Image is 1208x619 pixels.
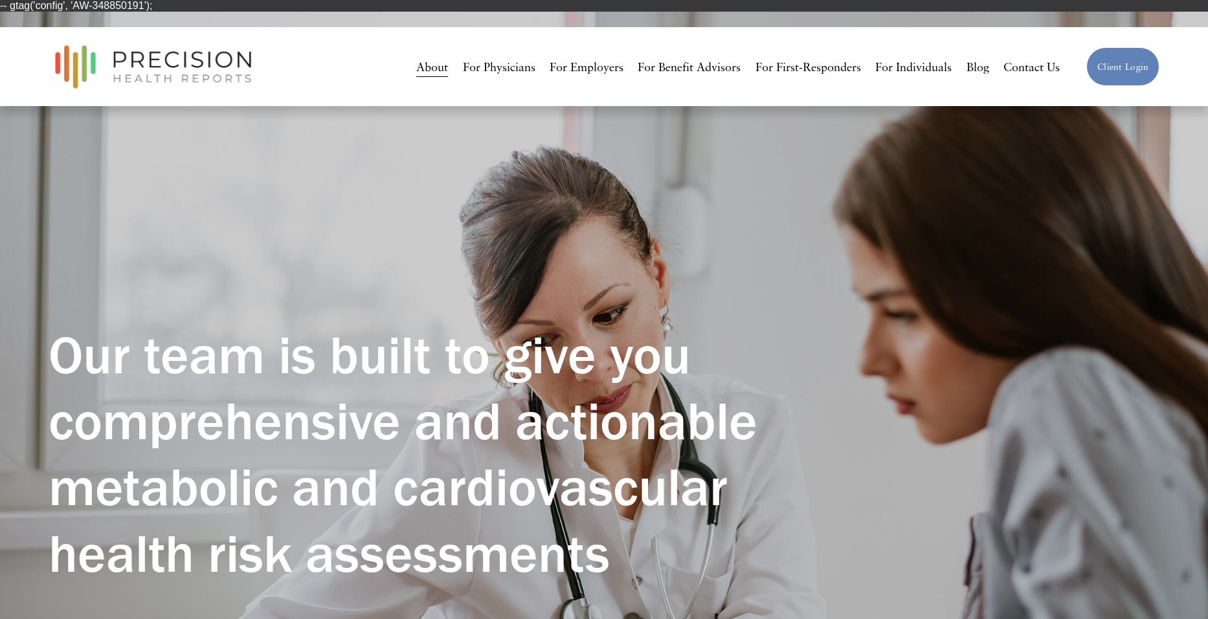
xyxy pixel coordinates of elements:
[875,55,952,78] a: For Individuals
[463,55,535,78] a: For Physicians
[1086,47,1159,86] a: Client Login
[49,321,882,587] h1: Our team is built to give you comprehensive and actionable metabolic and cardiovascular health ri...
[49,39,258,94] img: Precision Health Reports
[1003,55,1060,78] a: Contact Us
[638,55,741,78] a: For Benefit Advisors
[967,55,989,78] a: Blog
[755,55,861,78] a: For First-Responders
[550,55,623,78] a: For Employers
[416,55,448,78] a: About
